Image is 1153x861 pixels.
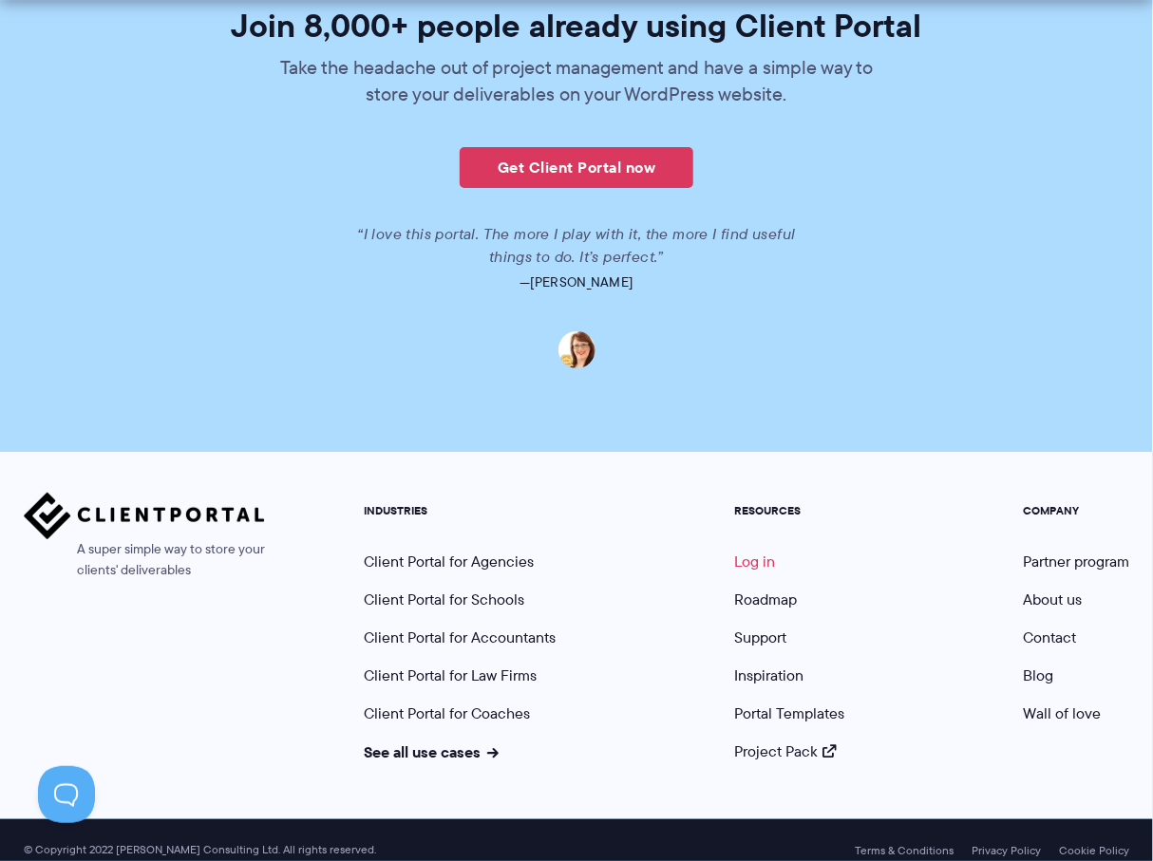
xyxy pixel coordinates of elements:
[1023,551,1129,572] a: Partner program
[24,539,265,581] span: A super simple way to store your clients' deliverables
[734,504,844,517] h5: RESOURCES
[364,702,530,724] a: Client Portal for Coaches
[268,54,885,107] p: Take the headache out of project management and have a simple way to store your deliverables on y...
[734,627,786,648] a: Support
[734,589,797,610] a: Roadmap
[734,551,775,572] a: Log in
[44,9,1110,42] h2: Join 8,000+ people already using Client Portal
[364,664,537,686] a: Client Portal for Law Firms
[855,844,954,857] a: Terms & Conditions
[364,504,556,517] h5: INDUSTRIES
[364,551,534,572] a: Client Portal for Agencies
[972,844,1041,857] a: Privacy Policy
[38,766,95,823] iframe: Toggle Customer Support
[364,627,556,648] a: Client Portal for Accountants
[44,269,1110,295] p: —[PERSON_NAME]
[1023,589,1082,610] a: About us
[1023,504,1129,517] h5: COMPANY
[1023,627,1076,648] a: Contact
[364,589,524,610] a: Client Portal for Schools
[1059,844,1129,857] a: Cookie Policy
[14,843,386,857] span: © Copyright 2022 [PERSON_NAME] Consulting Ltd. All rights reserved.
[364,740,499,763] a: See all use cases
[1023,664,1053,686] a: Blog
[734,740,837,762] a: Project Pack
[460,147,693,188] a: Get Client Portal now
[1023,702,1101,724] a: Wall of love
[734,702,844,724] a: Portal Templates
[334,223,819,269] p: “I love this portal. The more I play with it, the more I find useful things to do. It’s perfect.”
[734,664,803,686] a: Inspiration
